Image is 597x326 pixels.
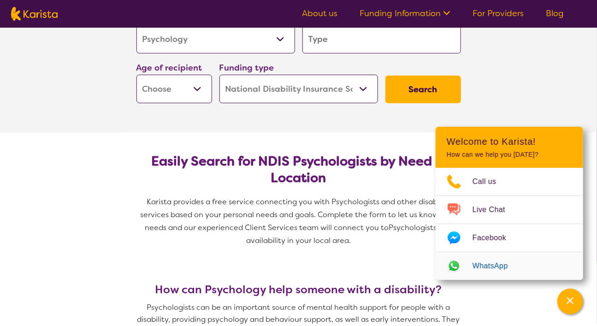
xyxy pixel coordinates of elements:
[557,289,583,314] button: Channel Menu
[141,197,459,232] span: Karista provides a free service connecting you with Psychologists and other disability services b...
[389,223,437,232] span: Psychologists
[473,231,517,245] span: Facebook
[473,8,524,19] a: For Providers
[11,7,58,21] img: Karista logo
[447,151,572,159] p: How can we help you [DATE]?
[302,8,337,19] a: About us
[473,203,516,217] span: Live Chat
[219,62,274,73] label: Funding type
[546,8,564,19] a: Blog
[473,259,519,273] span: WhatsApp
[436,168,583,280] ul: Choose channel
[136,62,202,73] label: Age of recipient
[144,153,454,186] h2: Easily Search for NDIS Psychologists by Need & Location
[436,252,583,280] a: Web link opens in a new tab.
[302,25,461,53] input: Type
[133,283,465,296] h3: How can Psychology help someone with a disability?
[447,136,572,147] h2: Welcome to Karista!
[360,8,450,19] a: Funding Information
[385,76,461,103] button: Search
[436,127,583,280] div: Channel Menu
[473,175,508,189] span: Call us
